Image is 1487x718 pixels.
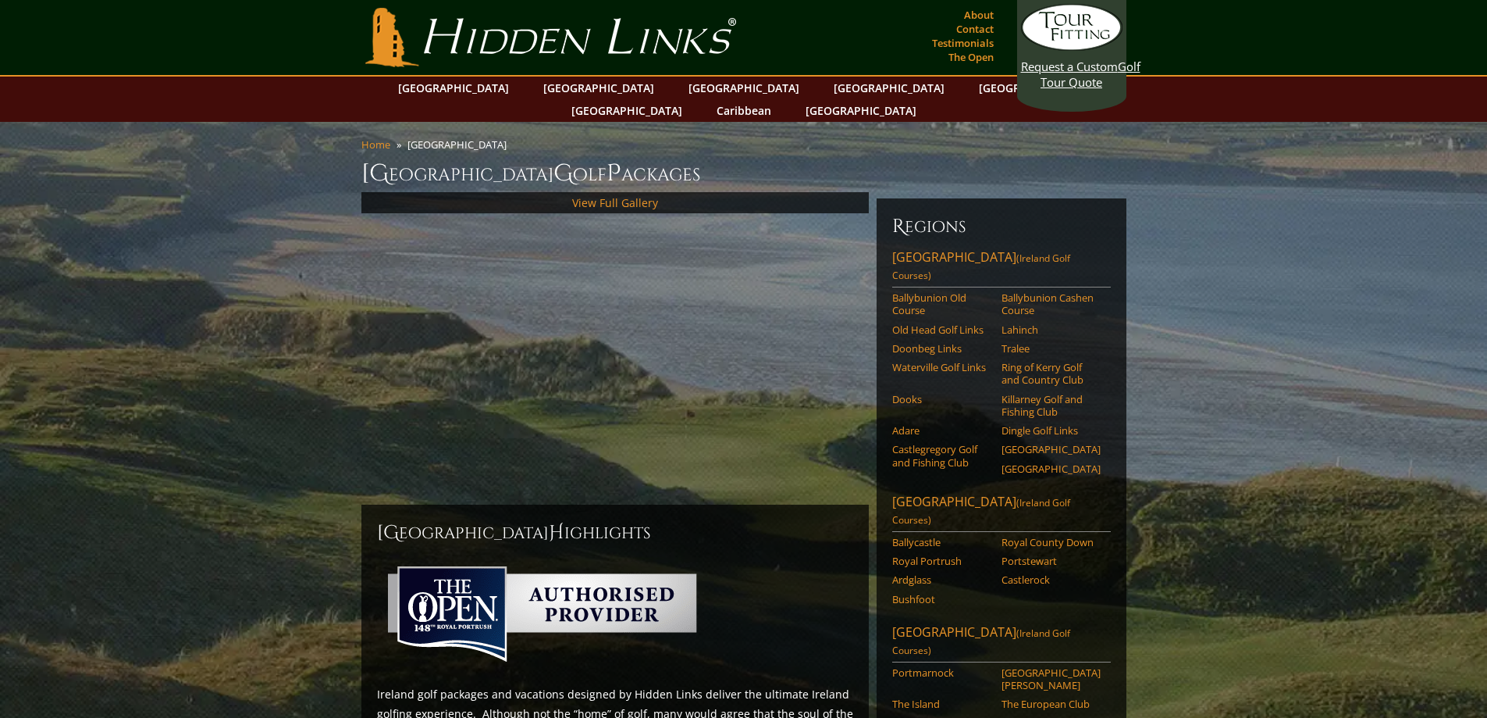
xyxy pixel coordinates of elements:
[407,138,513,152] li: [GEOGRAPHIC_DATA]
[572,195,658,210] a: View Full Gallery
[549,520,564,545] span: H
[826,77,952,99] a: [GEOGRAPHIC_DATA]
[892,536,991,548] a: Ballycastle
[1001,361,1101,387] a: Ring of Kerry Golf and Country Club
[1001,666,1101,692] a: [GEOGRAPHIC_DATA][PERSON_NAME]
[709,99,779,122] a: Caribbean
[1001,342,1101,355] a: Tralee
[952,18,998,40] a: Contact
[1001,393,1101,419] a: Killarney Golf and Fishing Club
[892,573,991,586] a: Ardglass
[1001,291,1101,317] a: Ballybunion Cashen Course
[1001,323,1101,336] a: Lahinch
[1001,443,1101,455] a: [GEOGRAPHIC_DATA]
[1001,536,1101,548] a: Royal County Down
[892,214,1111,239] h6: Regions
[892,627,1070,657] span: (Ireland Golf Courses)
[607,158,621,189] span: P
[892,323,991,336] a: Old Head Golf Links
[1001,573,1101,586] a: Castlerock
[535,77,662,99] a: [GEOGRAPHIC_DATA]
[564,99,690,122] a: [GEOGRAPHIC_DATA]
[892,248,1111,288] a: [GEOGRAPHIC_DATA](Ireland Golf Courses)
[553,158,573,189] span: G
[1001,463,1101,475] a: [GEOGRAPHIC_DATA]
[892,666,991,679] a: Portmarnock
[892,496,1070,527] span: (Ireland Golf Courses)
[892,393,991,405] a: Dooks
[892,698,991,710] a: The Island
[892,342,991,355] a: Doonbeg Links
[798,99,924,122] a: [GEOGRAPHIC_DATA]
[892,424,991,437] a: Adare
[1001,555,1101,567] a: Portstewart
[892,361,991,373] a: Waterville Golf Links
[681,77,807,99] a: [GEOGRAPHIC_DATA]
[892,443,991,469] a: Castlegregory Golf and Fishing Club
[892,252,1070,282] span: (Ireland Golf Courses)
[960,4,998,26] a: About
[892,623,1111,663] a: [GEOGRAPHIC_DATA](Ireland Golf Courses)
[377,520,853,545] h2: [GEOGRAPHIC_DATA] ighlights
[1021,59,1118,74] span: Request a Custom
[1021,4,1122,90] a: Request a CustomGolf Tour Quote
[892,493,1111,532] a: [GEOGRAPHIC_DATA](Ireland Golf Courses)
[1001,698,1101,710] a: The European Club
[1001,424,1101,437] a: Dingle Golf Links
[892,291,991,317] a: Ballybunion Old Course
[892,593,991,605] a: Bushfoot
[361,138,390,152] a: Home
[944,46,998,68] a: The Open
[928,32,998,54] a: Testimonials
[361,158,1126,189] h1: [GEOGRAPHIC_DATA] olf ackages
[971,77,1097,99] a: [GEOGRAPHIC_DATA]
[390,77,517,99] a: [GEOGRAPHIC_DATA]
[892,555,991,567] a: Royal Portrush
